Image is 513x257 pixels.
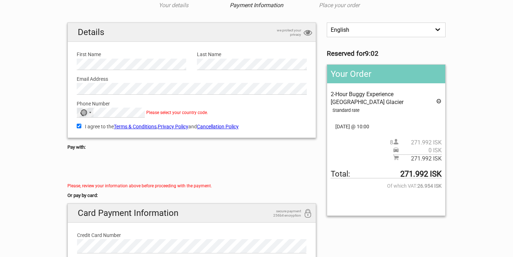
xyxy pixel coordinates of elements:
[327,50,446,58] h3: Reserved for
[399,155,442,163] span: 271.992 ISK
[399,147,442,154] span: 0 ISK
[67,160,132,175] iframe: Secure payment button frame
[331,182,442,190] span: Of which VAT:
[417,182,442,190] strong: 26.954 ISK
[158,124,188,129] a: Privacy Policy
[67,182,316,190] div: Please, review your information above before proceeding with the payment.
[77,123,307,130] label: I agree to the , and
[82,11,91,20] button: Open LiveChat chat widget
[332,107,442,114] div: Standard rate
[77,108,95,117] button: Selected country
[265,28,301,37] span: we protect your privacy
[114,124,157,129] a: Terms & Conditions
[393,154,442,163] span: Subtotal
[393,147,442,154] span: Pickup price
[68,23,316,42] h2: Details
[67,192,316,199] h5: Or pay by card:
[132,1,215,9] p: Your details
[77,50,186,58] label: First Name
[331,123,442,130] span: [DATE] @ 10:00
[77,100,307,108] label: Phone Number
[331,170,442,178] span: Total to be paid
[331,91,403,105] span: 2-Hour Buggy Experience [GEOGRAPHIC_DATA] Glacier
[10,13,81,18] p: We're away right now. Please check back later!
[400,170,442,178] strong: 271.992 ISK
[67,143,316,151] h5: Pay with:
[146,110,208,115] span: Please select your country code.
[265,209,301,218] span: secure payment 256bit encryption
[390,139,442,147] span: 8 person(s)
[327,65,445,83] h2: Your Order
[215,1,298,9] p: Payment Information
[77,231,306,239] label: Credit Card Number
[304,28,312,38] i: privacy protection
[298,1,381,9] p: Place your order
[365,50,379,58] strong: 9:02
[197,124,239,129] a: Cancellation Policy
[399,139,442,147] span: 271.992 ISK
[304,209,312,219] i: 256bit encryption
[77,75,307,83] label: Email Address
[197,50,306,58] label: Last Name
[68,204,316,223] h2: Card Payment Information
